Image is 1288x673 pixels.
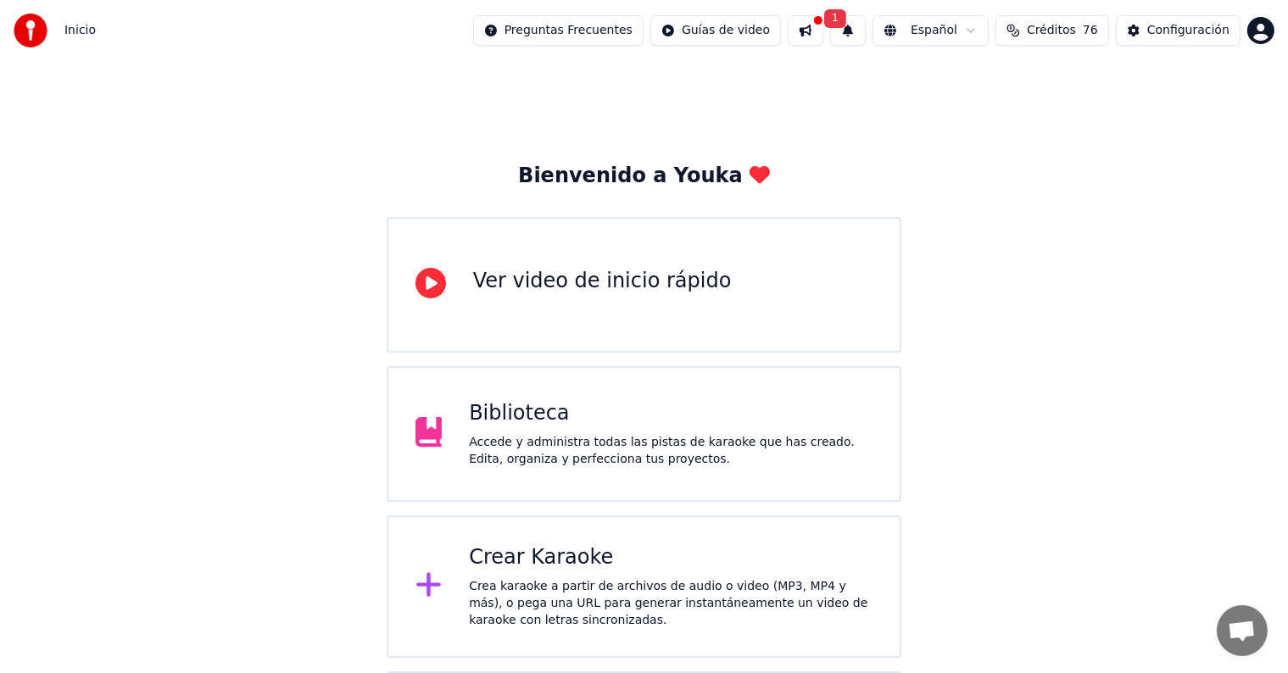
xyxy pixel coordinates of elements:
div: Configuración [1147,22,1229,39]
span: Créditos [1027,22,1076,39]
div: Crear Karaoke [469,544,873,571]
div: Chat abierto [1217,605,1268,656]
span: 1 [824,9,846,28]
button: Configuración [1116,15,1241,46]
span: Inicio [64,22,96,39]
button: Guías de video [650,15,781,46]
button: 1 [830,15,866,46]
div: Crea karaoke a partir de archivos de audio o video (MP3, MP4 y más), o pega una URL para generar ... [469,578,873,629]
img: youka [14,14,47,47]
span: 76 [1083,22,1098,39]
button: Preguntas Frecuentes [473,15,644,46]
div: Ver video de inicio rápido [473,268,732,295]
div: Biblioteca [469,400,873,427]
nav: breadcrumb [64,22,96,39]
div: Bienvenido a Youka [518,163,770,190]
div: Accede y administra todas las pistas de karaoke que has creado. Edita, organiza y perfecciona tus... [469,434,873,468]
button: Créditos76 [995,15,1109,46]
